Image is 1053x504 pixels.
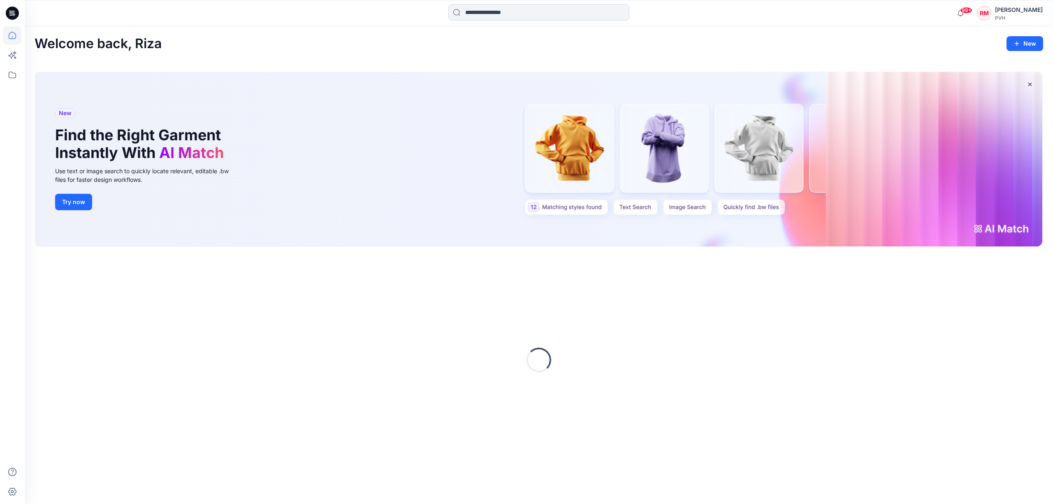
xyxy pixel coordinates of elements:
[55,194,92,210] button: Try now
[960,7,972,14] span: 99+
[995,5,1043,15] div: [PERSON_NAME]
[1007,36,1043,51] button: New
[159,144,224,162] span: AI Match
[59,108,72,118] span: New
[35,36,162,51] h2: Welcome back, Riza
[55,126,228,162] h1: Find the Right Garment Instantly With
[977,6,992,21] div: RM
[55,167,240,184] div: Use text or image search to quickly locate relevant, editable .bw files for faster design workflows.
[995,15,1043,21] div: PVH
